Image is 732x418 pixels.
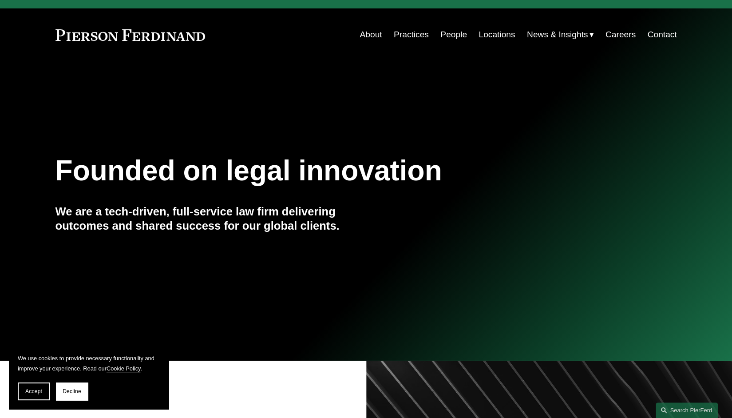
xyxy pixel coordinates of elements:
span: Decline [63,388,81,394]
a: People [440,26,467,43]
a: About [360,26,382,43]
a: Contact [647,26,677,43]
a: Careers [605,26,636,43]
h1: Founded on legal innovation [55,155,574,187]
a: Cookie Policy [107,365,141,372]
a: Practices [394,26,429,43]
h4: We are a tech-driven, full-service law firm delivering outcomes and shared success for our global... [55,204,366,233]
button: Accept [18,382,50,400]
span: News & Insights [527,27,588,43]
a: folder dropdown [527,26,594,43]
span: Accept [25,388,42,394]
section: Cookie banner [9,344,169,409]
a: Locations [479,26,515,43]
p: We use cookies to provide necessary functionality and improve your experience. Read our . [18,353,160,374]
button: Decline [56,382,88,400]
a: Search this site [656,402,718,418]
